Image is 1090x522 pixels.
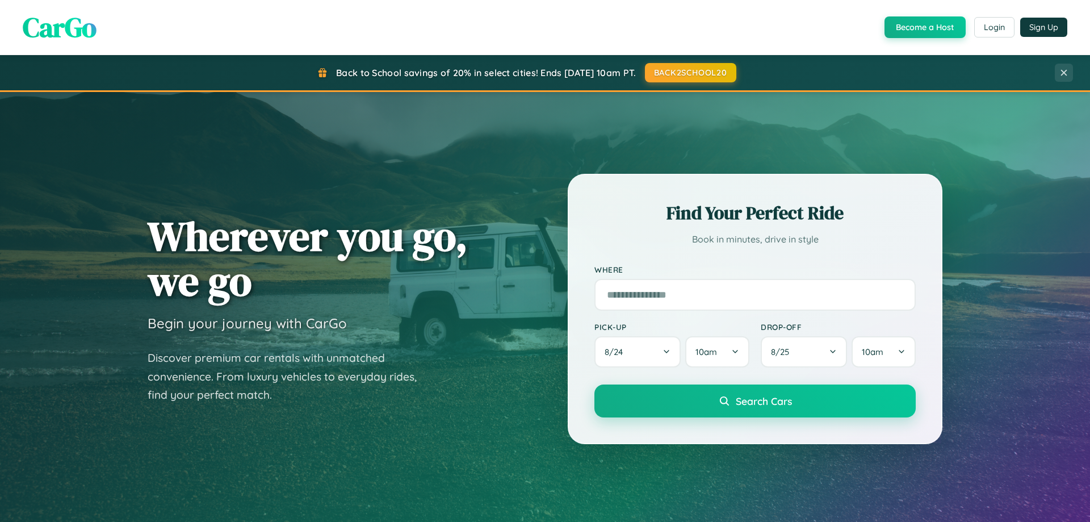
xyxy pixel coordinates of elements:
p: Book in minutes, drive in style [594,231,916,248]
label: Pick-up [594,322,749,332]
p: Discover premium car rentals with unmatched convenience. From luxury vehicles to everyday rides, ... [148,349,431,404]
button: Login [974,17,1014,37]
span: 8 / 24 [605,346,628,357]
h2: Find Your Perfect Ride [594,201,916,225]
span: 8 / 25 [771,346,795,357]
span: CarGo [23,9,97,46]
button: Become a Host [884,16,966,38]
span: Search Cars [736,395,792,407]
button: 8/25 [761,336,847,368]
label: Drop-off [761,322,916,332]
label: Where [594,265,916,274]
button: 10am [852,336,916,368]
button: Sign Up [1020,18,1067,37]
h1: Wherever you go, we go [148,214,468,303]
button: 10am [685,336,749,368]
button: Search Cars [594,385,916,417]
span: 10am [695,346,717,357]
button: BACK2SCHOOL20 [645,63,736,82]
button: 8/24 [594,336,681,368]
h3: Begin your journey with CarGo [148,315,347,332]
span: Back to School savings of 20% in select cities! Ends [DATE] 10am PT. [336,67,636,78]
span: 10am [862,346,883,357]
